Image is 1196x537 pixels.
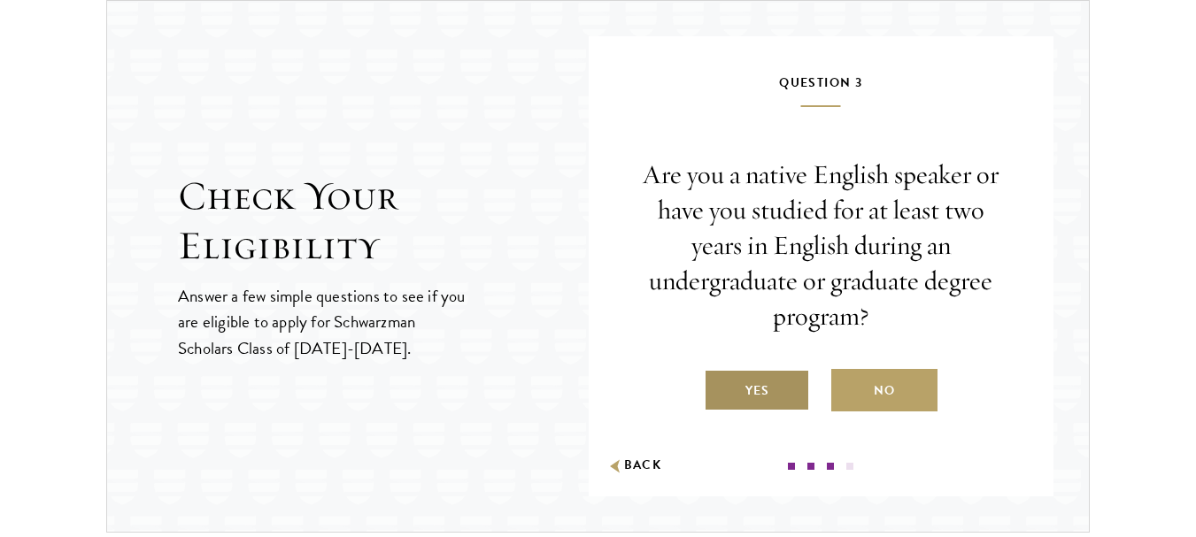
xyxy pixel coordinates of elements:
p: Are you a native English speaker or have you studied for at least two years in English during an ... [642,157,1001,334]
h2: Check Your Eligibility [178,172,589,271]
p: Answer a few simple questions to see if you are eligible to apply for Schwarzman Scholars Class o... [178,283,467,360]
label: Yes [704,369,810,411]
label: No [831,369,938,411]
h5: Question 3 [642,72,1001,107]
button: Back [606,456,662,475]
